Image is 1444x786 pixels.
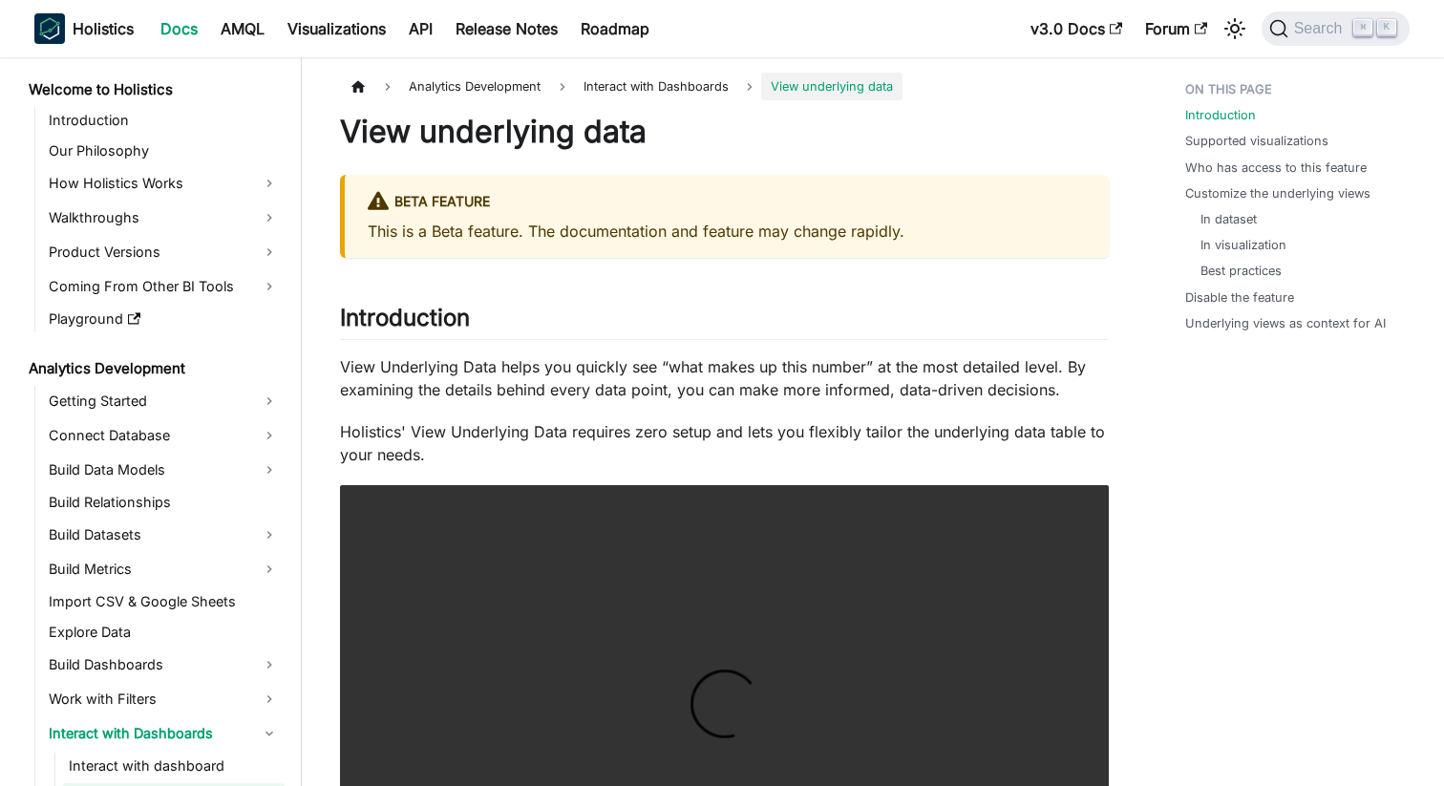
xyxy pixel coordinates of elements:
p: This is a Beta feature. The documentation and feature may change rapidly. [368,220,1086,243]
a: Interact with dashboard [63,753,285,779]
nav: Breadcrumbs [340,73,1109,100]
p: View Underlying Data helps you quickly see “what makes up this number” at the most detailed level... [340,355,1109,401]
a: Build Metrics [43,554,285,584]
kbd: K [1377,19,1396,36]
a: Best practices [1200,262,1282,280]
a: How Holistics Works [43,168,285,199]
a: Connect Database [43,420,285,451]
a: Coming From Other BI Tools [43,271,285,302]
a: Playground [43,306,285,332]
img: Holistics [34,13,65,44]
a: Interact with Dashboards [43,718,285,749]
a: Build Relationships [43,489,285,516]
p: Holistics' View Underlying Data requires zero setup and lets you flexibly tailor the underlying d... [340,420,1109,466]
a: In dataset [1200,210,1257,228]
a: Underlying views as context for AI [1185,314,1386,332]
a: Walkthroughs [43,202,285,233]
h2: Introduction [340,304,1109,340]
a: Product Versions [43,237,285,267]
a: Supported visualizations [1185,132,1328,150]
span: Interact with Dashboards [574,73,738,100]
a: Getting Started [43,386,285,416]
a: Build Data Models [43,455,285,485]
a: Analytics Development [23,355,285,382]
a: API [397,13,444,44]
a: Introduction [43,107,285,134]
a: v3.0 Docs [1019,13,1134,44]
h1: View underlying data [340,113,1109,151]
div: BETA FEATURE [368,190,1086,215]
a: Visualizations [276,13,397,44]
span: Search [1288,20,1354,37]
a: Welcome to Holistics [23,76,285,103]
a: Customize the underlying views [1185,184,1370,202]
a: HolisticsHolistics [34,13,134,44]
a: AMQL [209,13,276,44]
a: Disable the feature [1185,288,1294,307]
span: Analytics Development [399,73,550,100]
a: Work with Filters [43,684,285,714]
a: Introduction [1185,106,1256,124]
a: Build Datasets [43,520,285,550]
button: Search (Command+K) [1262,11,1410,46]
kbd: ⌘ [1353,19,1372,36]
nav: Docs sidebar [15,57,302,786]
a: Who has access to this feature [1185,159,1367,177]
a: Build Dashboards [43,649,285,680]
a: Our Philosophy [43,138,285,164]
span: View underlying data [761,73,902,100]
a: Roadmap [569,13,661,44]
a: Import CSV & Google Sheets [43,588,285,615]
a: Explore Data [43,619,285,646]
b: Holistics [73,17,134,40]
button: Switch between dark and light mode (currently light mode) [1220,13,1250,44]
a: Home page [340,73,376,100]
a: Docs [149,13,209,44]
a: Forum [1134,13,1219,44]
a: Release Notes [444,13,569,44]
a: In visualization [1200,236,1286,254]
